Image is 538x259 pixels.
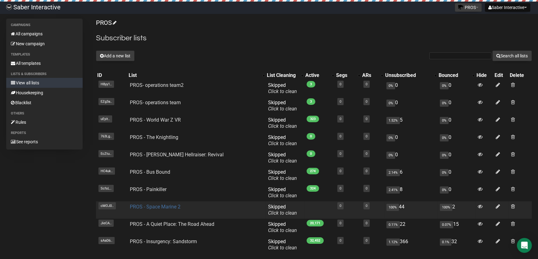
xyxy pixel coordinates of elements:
[366,186,367,190] a: 0
[96,33,532,44] h2: Subscriber lists
[268,210,297,216] a: Click to clean
[6,110,83,117] li: Others
[130,100,181,105] a: PROS- operations team
[386,239,400,246] span: 1.12%
[475,71,493,80] th: Hide: No sort applied, sorting is disabled
[440,221,453,228] span: 0.07%
[440,152,449,159] span: 0%
[98,185,114,192] span: ScfsL..
[440,169,449,176] span: 0%
[6,137,83,147] a: See reports
[340,186,341,190] a: 0
[268,82,297,94] span: Skipped
[268,245,297,251] a: Click to clean
[307,168,319,174] span: 274
[437,236,475,253] td: 32
[130,169,170,175] a: PROS - Bus Bound
[361,71,384,80] th: ARs: No sort applied, activate to apply an ascending sort
[340,221,341,225] a: 0
[386,117,400,124] span: 1.52%
[340,152,341,156] a: 0
[366,221,367,225] a: 0
[362,72,378,78] div: ARs
[384,149,437,167] td: 0
[440,100,449,107] span: 0%
[386,186,400,194] span: 2.41%
[6,78,83,88] a: View all lists
[96,19,116,26] a: PROS
[268,106,297,112] a: Click to clean
[386,221,400,228] span: 0.11%
[440,82,449,89] span: 0%
[98,98,114,105] span: EZg3a..
[437,219,475,236] td: 15
[494,72,507,78] div: Edit
[6,129,83,137] li: Reports
[6,98,83,108] a: Blacklist
[340,117,341,121] a: 0
[366,134,367,138] a: 0
[268,239,297,251] span: Skipped
[440,186,449,194] span: 0%
[437,71,475,80] th: Bounced: No sort applied, activate to apply an ascending sort
[98,167,115,175] span: HC4uk..
[455,3,482,12] button: PROS
[340,204,341,208] a: 0
[492,51,532,61] button: Search all lists
[384,71,437,80] th: Unsubscribed: No sort applied, activate to apply an ascending sort
[268,100,297,112] span: Skipped
[98,220,114,227] span: JieCA..
[268,152,297,164] span: Skipped
[386,169,400,176] span: 2.14%
[440,117,449,124] span: 0%
[268,88,297,94] a: Click to clean
[440,204,452,211] span: 100%
[98,150,114,157] span: EcZtu..
[130,134,178,140] a: PROS - The Knightling
[437,114,475,132] td: 0
[384,184,437,201] td: 8
[130,186,166,192] a: PROS - Painkiller
[340,239,341,243] a: 0
[384,114,437,132] td: 5
[6,88,83,98] a: Housekeeping
[98,81,114,88] span: H8yy1..
[485,3,530,12] button: Saber Interactive
[267,72,298,78] div: List Cleaning
[98,133,114,140] span: 763Lg..
[98,237,115,244] span: sAaD6..
[307,116,319,122] span: 323
[437,97,475,114] td: 0
[130,82,184,88] a: PROS- operations team2
[366,152,367,156] a: 0
[517,238,532,253] div: Open Intercom Messenger
[6,4,12,10] img: ec1bccd4d48495f5e7d53d9a520ba7e5
[366,82,367,86] a: 0
[386,134,395,141] span: 0%
[130,204,180,210] a: PROS - Space Marine 2
[268,117,297,129] span: Skipped
[129,72,259,78] div: List
[386,152,395,159] span: 0%
[6,117,83,127] a: Rules
[96,51,134,61] button: Add a new list
[98,202,116,209] span: cMOJ0..
[437,167,475,184] td: 0
[384,80,437,97] td: 0
[268,186,297,199] span: Skipped
[386,100,395,107] span: 0%
[6,51,83,58] li: Templates
[340,82,341,86] a: 0
[458,5,463,10] img: favicons
[384,167,437,184] td: 6
[340,169,341,173] a: 0
[437,132,475,149] td: 0
[439,72,469,78] div: Bounced
[130,221,214,227] a: PROS - A Quiet Place: The Road Ahead
[385,72,431,78] div: Unsubscribed
[307,150,315,157] span: 0
[307,237,324,244] span: 32,452
[307,133,315,140] span: 0
[268,193,297,199] a: Click to clean
[437,80,475,97] td: 0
